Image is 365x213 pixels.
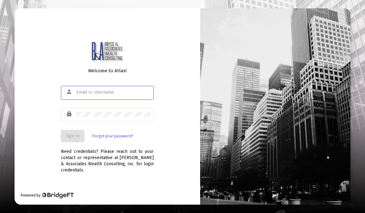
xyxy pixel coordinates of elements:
button: Sign In [61,130,84,142]
input: Email or Username [76,90,151,95]
div: Welcome to Atlas! [61,68,154,74]
img: Logo [89,40,126,63]
div: Need credentials? Please reach out to your contact or representative at [PERSON_NAME] & Associate... [61,142,154,173]
mat-icon: lock [66,110,73,118]
img: Bridge Financial Technology Logo [41,192,74,198]
span: Sign In [66,133,79,139]
div: Powered by [21,192,74,198]
mat-icon: person [66,88,73,95]
a: Forgot your password? [92,133,133,139]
